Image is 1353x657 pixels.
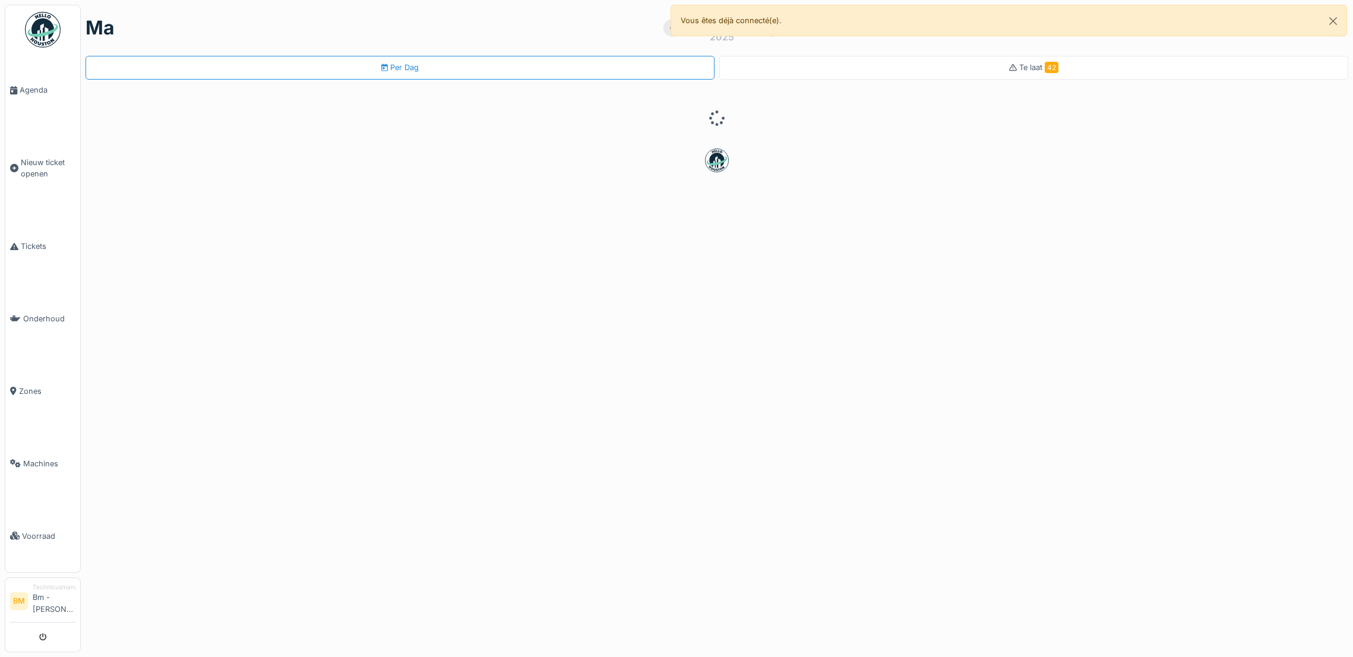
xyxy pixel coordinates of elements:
[33,583,75,620] li: Bm - [PERSON_NAME]
[5,283,80,355] a: Onderhoud
[1320,5,1346,37] button: Close
[5,427,80,500] a: Machines
[33,583,75,592] div: Technicusmanager
[5,355,80,428] a: Zones
[710,30,734,44] div: 2025
[25,12,61,48] img: Badge_color-CXgf-gQk.svg
[381,62,419,73] div: Per Dag
[5,127,80,210] a: Nieuw ticket openen
[21,241,75,252] span: Tickets
[5,54,80,127] a: Agenda
[86,17,115,39] h1: ma
[1019,63,1058,72] span: Te laat
[705,149,729,172] img: badge-BVDL4wpA.svg
[1045,62,1058,73] span: 42
[21,157,75,179] span: Nieuw ticket openen
[22,530,75,542] span: Voorraad
[671,5,1347,36] div: Vous êtes déjà connecté(e).
[20,84,75,96] span: Agenda
[5,500,80,572] a: Voorraad
[10,583,75,623] a: BM TechnicusmanagerBm - [PERSON_NAME]
[23,458,75,469] span: Machines
[5,210,80,283] a: Tickets
[19,386,75,397] span: Zones
[10,592,28,610] li: BM
[23,313,75,324] span: Onderhoud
